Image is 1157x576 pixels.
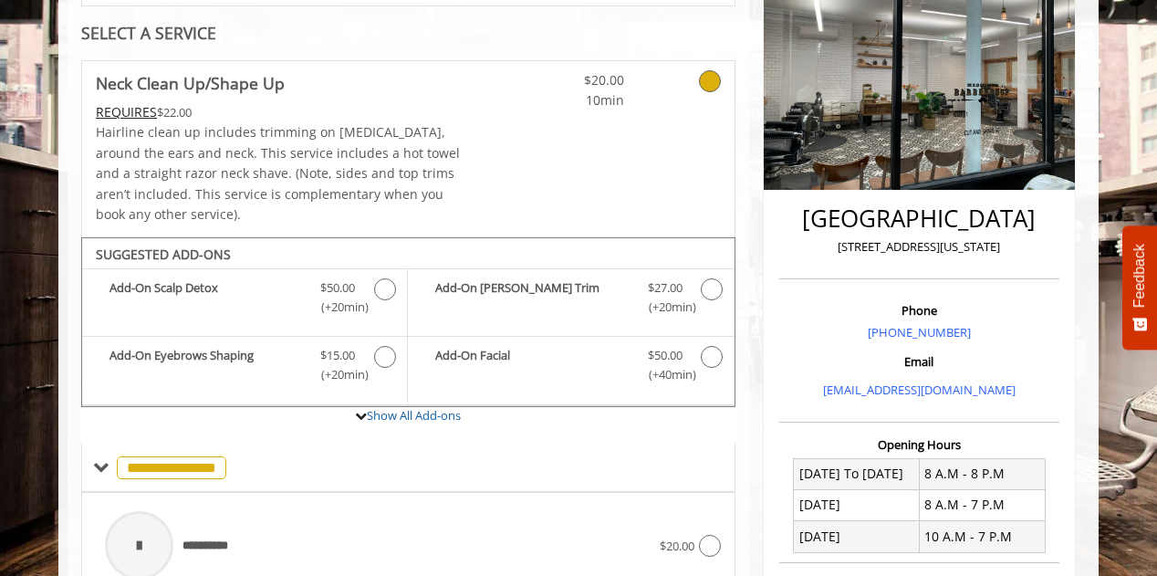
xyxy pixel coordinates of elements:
[784,304,1055,317] h3: Phone
[1122,225,1157,350] button: Feedback - Show survey
[1131,244,1148,308] span: Feedback
[367,407,461,424] a: Show All Add-ons
[96,70,285,96] b: Neck Clean Up/Shape Up
[91,278,398,321] label: Add-On Scalp Detox
[794,521,920,552] td: [DATE]
[919,489,1045,520] td: 8 A.M - 7 P.M
[868,324,971,340] a: [PHONE_NUMBER]
[794,489,920,520] td: [DATE]
[648,278,683,298] span: $27.00
[96,103,157,120] span: This service needs some Advance to be paid before we block your appointment
[779,438,1059,451] h3: Opening Hours
[417,278,724,321] label: Add-On Beard Trim
[823,382,1016,398] a: [EMAIL_ADDRESS][DOMAIN_NAME]
[311,298,365,317] span: (+20min )
[81,25,735,42] div: SELECT A SERVICE
[320,346,355,365] span: $15.00
[638,298,692,317] span: (+20min )
[648,346,683,365] span: $50.00
[96,122,463,225] p: Hairline clean up includes trimming on [MEDICAL_DATA], around the ears and neck. This service inc...
[320,278,355,298] span: $50.00
[919,458,1045,489] td: 8 A.M - 8 P.M
[516,90,624,110] span: 10min
[784,205,1055,232] h2: [GEOGRAPHIC_DATA]
[919,521,1045,552] td: 10 A.M - 7 P.M
[794,458,920,489] td: [DATE] To [DATE]
[638,365,692,384] span: (+40min )
[96,246,231,263] b: SUGGESTED ADD-ONS
[784,355,1055,368] h3: Email
[109,278,302,317] b: Add-On Scalp Detox
[784,237,1055,257] p: [STREET_ADDRESS][US_STATE]
[435,346,629,384] b: Add-On Facial
[660,538,694,554] span: $20.00
[516,70,624,90] span: $20.00
[109,346,302,384] b: Add-On Eyebrows Shaping
[81,237,735,407] div: Neck Clean Up/Shape Up Add-onS
[435,278,629,317] b: Add-On [PERSON_NAME] Trim
[417,346,724,389] label: Add-On Facial
[91,346,398,389] label: Add-On Eyebrows Shaping
[96,102,463,122] div: $22.00
[311,365,365,384] span: (+20min )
